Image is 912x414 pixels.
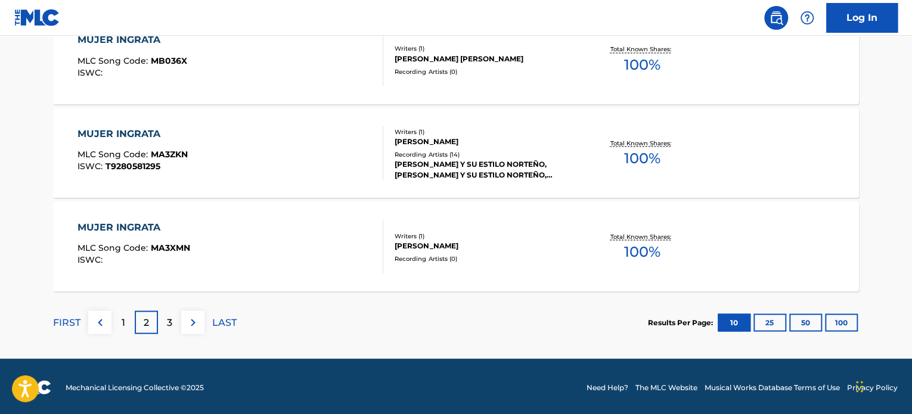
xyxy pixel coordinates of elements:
span: MLC Song Code : [77,55,151,66]
img: left [93,315,107,329]
img: help [800,11,814,25]
p: 2 [144,315,149,329]
span: 100 % [623,147,660,169]
p: FIRST [53,315,80,329]
a: The MLC Website [635,382,697,393]
button: 25 [753,313,786,331]
img: right [186,315,200,329]
div: Help [795,6,819,30]
p: Results Per Page: [648,317,716,328]
a: Log In [826,3,898,33]
span: ISWC : [77,67,106,77]
a: Musical Works Database Terms of Use [705,382,840,393]
div: MUJER INGRATA [77,126,188,141]
span: Mechanical Licensing Collective © 2025 [66,382,204,393]
span: 100 % [623,54,660,75]
span: MLC Song Code : [77,242,151,253]
img: search [769,11,783,25]
span: MA3XMN [151,242,190,253]
p: LAST [212,315,237,329]
a: MUJER INGRATAMLC Song Code:MA3ZKNISWC:T9280581295Writers (1)[PERSON_NAME]Recording Artists (14)[P... [53,108,859,198]
div: Recording Artists ( 14 ) [395,150,575,158]
div: [PERSON_NAME] [PERSON_NAME] [395,53,575,64]
span: T9280581295 [106,160,160,171]
div: Writers ( 1 ) [395,44,575,53]
div: Writers ( 1 ) [395,127,575,136]
p: Total Known Shares: [610,138,674,147]
div: MUJER INGRATA [77,33,187,47]
span: ISWC : [77,254,106,264]
span: 100 % [623,241,660,262]
div: Writers ( 1 ) [395,231,575,240]
div: MUJER INGRATA [77,220,190,234]
span: MA3ZKN [151,148,188,159]
a: MUJER INGRATAMLC Song Code:MB036XISWC:Writers (1)[PERSON_NAME] [PERSON_NAME]Recording Artists (0)... [53,15,859,104]
a: MUJER INGRATAMLC Song Code:MA3XMNISWC:Writers (1)[PERSON_NAME]Recording Artists (0)Total Known Sh... [53,202,859,291]
p: 3 [167,315,172,329]
a: Privacy Policy [847,382,898,393]
p: Total Known Shares: [610,45,674,54]
div: [PERSON_NAME] Y SU ESTILO NORTEÑO, [PERSON_NAME] Y SU ESTILO NORTEÑO, [PERSON_NAME] Y SU ESTILO N... [395,158,575,180]
p: 1 [122,315,125,329]
div: Recording Artists ( 0 ) [395,254,575,263]
div: [PERSON_NAME] [395,136,575,147]
div: [PERSON_NAME] [395,240,575,251]
span: MB036X [151,55,187,66]
button: 50 [789,313,822,331]
span: MLC Song Code : [77,148,151,159]
div: Recording Artists ( 0 ) [395,67,575,76]
img: MLC Logo [14,9,60,26]
a: Public Search [764,6,788,30]
button: 10 [718,313,750,331]
iframe: Chat Widget [852,357,912,414]
span: ISWC : [77,160,106,171]
div: Drag [856,369,863,404]
a: Need Help? [587,382,628,393]
p: Total Known Shares: [610,232,674,241]
button: 100 [825,313,858,331]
